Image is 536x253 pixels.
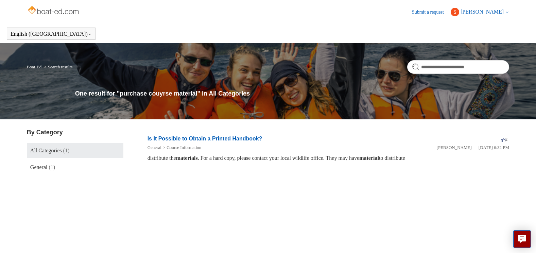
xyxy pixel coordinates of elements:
[27,160,123,175] a: General (1)
[407,60,509,74] input: Search
[451,8,509,16] button: [PERSON_NAME]
[63,148,70,153] span: (1)
[501,137,508,142] span: 2
[359,155,379,161] em: material
[461,9,504,15] span: [PERSON_NAME]
[49,164,55,170] span: (1)
[11,31,92,37] button: English ([GEOGRAPHIC_DATA])
[437,144,472,151] li: [PERSON_NAME]
[27,64,41,69] a: Boat-Ed
[479,145,509,150] time: 01/05/2024, 18:32
[27,128,123,137] h3: By Category
[148,145,161,150] a: General
[148,154,509,162] div: distribute the . For a hard copy, please contact your local wildlife office. They may have to dis...
[513,230,531,248] button: Live chat
[148,136,262,141] a: Is It Possible to Obtain a Printed Handbook?
[412,9,451,16] a: Submit a request
[42,64,72,69] li: Search results
[30,164,48,170] span: General
[75,89,509,98] h1: One result for "purchase couyrse material" in All Categories
[27,64,43,69] li: Boat-Ed
[148,144,161,151] li: General
[161,144,202,151] li: Course Information
[27,4,81,18] img: Boat-Ed Help Center home page
[27,143,123,158] a: All Categories (1)
[167,145,201,150] a: Course Information
[30,148,62,153] span: All Categories
[176,155,198,161] em: materials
